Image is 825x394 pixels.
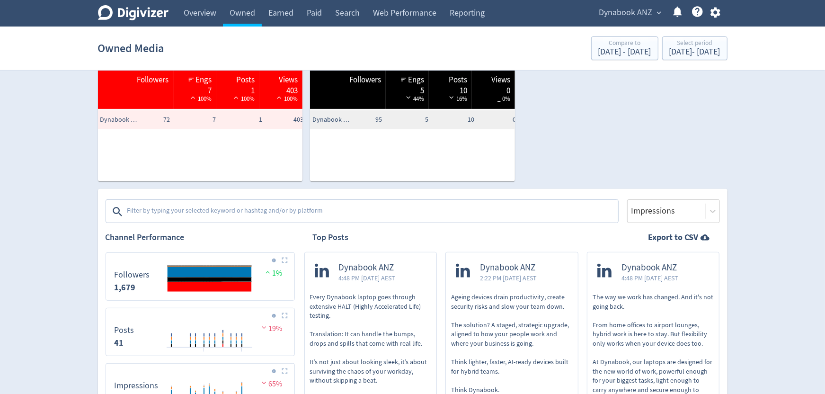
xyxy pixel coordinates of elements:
text: 14/07 [198,351,210,358]
span: 2:22 PM [DATE] AEST [480,273,537,283]
img: Placeholder [282,313,288,319]
img: negative-performance.svg [259,379,269,386]
table: customized table [310,44,515,181]
td: 0 [477,110,523,129]
text: 28/07 [236,351,248,358]
span: Followers [137,74,169,86]
div: Select period [669,40,720,48]
td: 10 [431,110,477,129]
td: 5 [385,110,431,129]
span: 1% [263,269,283,278]
table: customized table [98,44,303,181]
span: 4:48 PM [DATE] AEST [339,273,396,283]
td: 7 [172,110,218,129]
span: Dynabook ANZ [621,262,678,273]
span: Views [491,74,510,86]
div: 0 [477,85,510,93]
span: 16% [447,95,467,103]
span: 19% [259,324,283,333]
img: positive-performance-white.svg [188,94,198,101]
strong: 1,679 [115,282,136,293]
span: 65% [259,379,283,389]
span: Dynabook ANZ [100,115,138,125]
span: 100% [275,95,298,103]
img: positive-performance.svg [263,269,273,276]
div: [DATE] - [DATE] [669,48,720,56]
img: negative-performance-white.svg [404,94,413,101]
button: Compare to[DATE] - [DATE] [591,36,658,60]
div: 1 [221,85,255,93]
svg: Posts 10 [110,312,290,352]
h2: Channel Performance [106,232,295,243]
img: positive-performance-white.svg [231,94,241,101]
h2: Top Posts [313,232,349,243]
span: Posts [236,74,255,86]
img: positive-performance-white.svg [275,94,284,101]
svg: Followers 95 [110,257,290,296]
h1: Owned Media [98,33,164,63]
span: Followers [349,74,381,86]
div: [DATE] - [DATE] [598,48,651,56]
span: Dynabook ANZ [312,115,350,125]
strong: Export to CSV [648,232,699,243]
span: expand_more [655,9,664,17]
span: 44% [404,95,424,103]
td: 95 [338,110,384,129]
span: Views [279,74,298,86]
div: 5 [390,85,424,93]
span: Dynabook ANZ [339,262,396,273]
img: Placeholder [282,368,288,374]
td: 403 [265,110,310,129]
span: 100% [231,95,255,103]
span: Engs [195,74,212,86]
dt: Impressions [115,380,159,391]
td: 72 [126,110,172,129]
span: 4:48 PM [DATE] AEST [621,273,678,283]
dt: Followers [115,269,150,280]
button: Dynabook ANZ [596,5,664,20]
div: 403 [264,85,298,93]
img: Placeholder [282,257,288,263]
div: 10 [434,85,467,93]
img: negative-performance-white.svg [447,94,456,101]
dt: Posts [115,325,134,336]
span: 100% [188,95,212,103]
strong: 41 [115,337,124,349]
span: Dynabook ANZ [599,5,653,20]
img: negative-performance.svg [259,324,269,331]
span: Dynabook ANZ [480,262,537,273]
div: Compare to [598,40,651,48]
td: 1 [218,110,264,129]
span: Posts [449,74,467,86]
span: _ 0% [497,95,510,103]
div: 7 [178,85,212,93]
span: Engs [408,74,424,86]
button: Select period[DATE]- [DATE] [662,36,727,60]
